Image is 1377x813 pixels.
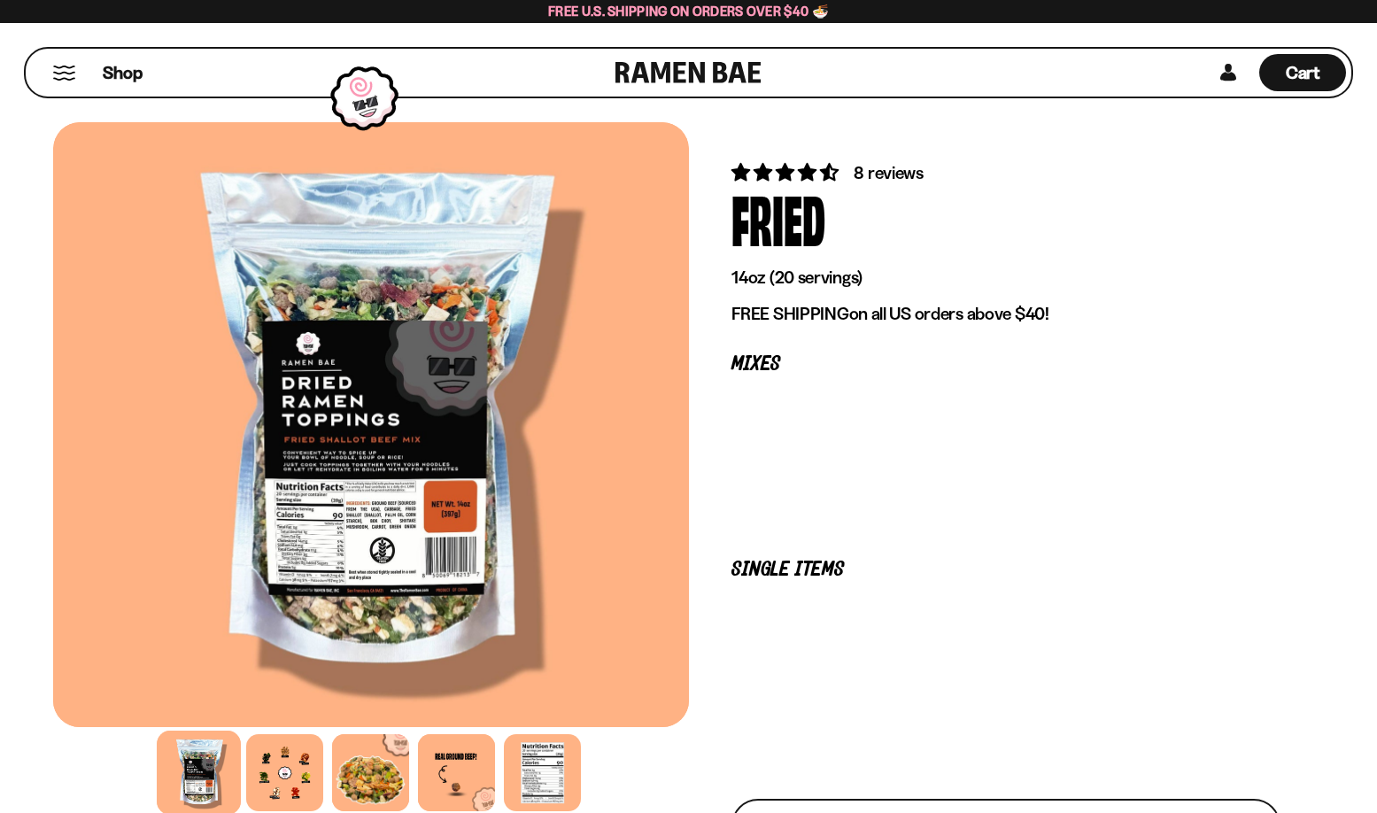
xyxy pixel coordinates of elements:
[731,161,842,183] span: 4.62 stars
[1259,49,1346,97] a: Cart
[731,185,825,252] div: Fried
[52,66,76,81] button: Mobile Menu Trigger
[1286,62,1320,83] span: Cart
[103,54,143,91] a: Shop
[548,3,829,19] span: Free U.S. Shipping on Orders over $40 🍜
[731,561,1280,578] p: Single Items
[731,303,848,324] strong: FREE SHIPPING
[731,356,1280,373] p: Mixes
[731,303,1280,325] p: on all US orders above $40!
[731,267,1280,289] p: 14oz (20 servings)
[854,162,923,183] span: 8 reviews
[103,61,143,85] span: Shop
